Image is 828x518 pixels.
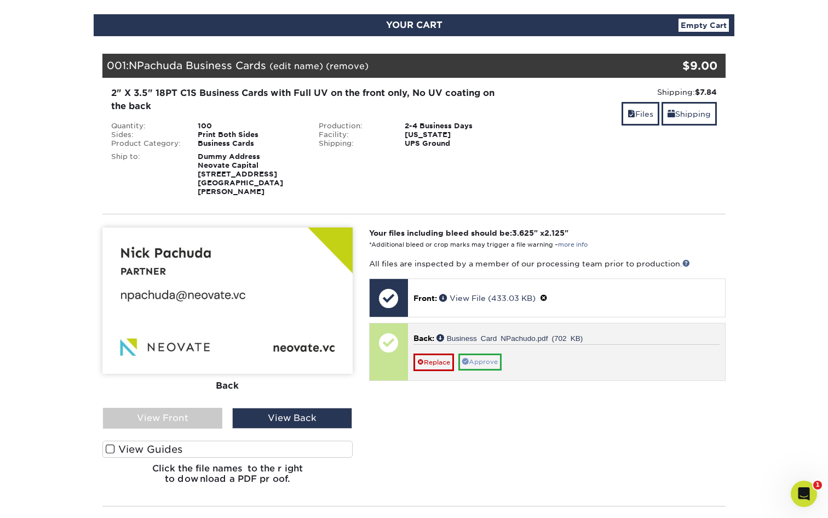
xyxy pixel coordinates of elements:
a: Replace [413,354,454,371]
div: 2" X 3.5" 18PT C1S Business Cards with Full UV on the front only, No UV coating on the back [111,87,509,113]
div: Print Both Sides [189,130,311,139]
h6: Click the file names to the right to download a PDF proof. [102,463,353,493]
strong: $7.84 [695,88,717,96]
a: Business Card NPachudo.pdf (702 KB) [436,334,583,341]
div: 2-4 Business Days [396,122,517,130]
strong: Dummy Address Neovate Capital [STREET_ADDRESS] [GEOGRAPHIC_DATA][PERSON_NAME] [198,152,283,196]
div: Sides: [103,130,189,139]
div: 001: [102,54,622,78]
div: Production: [311,122,397,130]
span: Front: [413,294,437,303]
div: UPS Ground [396,139,517,148]
div: Business Cards [189,139,311,148]
a: (edit name) [269,61,323,71]
span: shipping [668,110,675,118]
div: Back [102,374,353,398]
span: NPachuda Business Cards [129,59,266,71]
div: Quantity: [103,122,189,130]
div: Ship to: [103,152,189,196]
div: 100 [189,122,311,130]
small: *Additional bleed or crop marks may trigger a file warning – [369,241,588,248]
div: View Front [103,408,222,429]
strong: Your files including bleed should be: " x " [369,229,568,237]
span: 3.625 [512,229,534,237]
div: [US_STATE] [396,130,517,139]
a: Files [622,102,659,126]
span: 1 [813,481,822,489]
div: Shipping: [311,139,397,148]
iframe: Intercom live chat [791,481,817,507]
span: 2.125 [544,229,565,237]
a: Empty Cart [679,19,729,32]
a: more info [558,241,588,248]
a: Approve [458,354,502,371]
a: (remove) [326,61,369,71]
a: View File (433.03 KB) [439,294,536,303]
span: Back: [413,334,434,343]
label: View Guides [102,441,353,458]
iframe: Google Customer Reviews [3,485,93,514]
span: files [628,110,635,118]
div: Shipping: [526,87,717,98]
div: $9.00 [622,58,717,74]
div: Facility: [311,130,397,139]
a: Shipping [662,102,717,126]
div: View Back [232,408,352,429]
p: All files are inspected by a member of our processing team prior to production. [369,258,726,269]
span: YOUR CART [386,20,442,30]
div: Product Category: [103,139,189,148]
